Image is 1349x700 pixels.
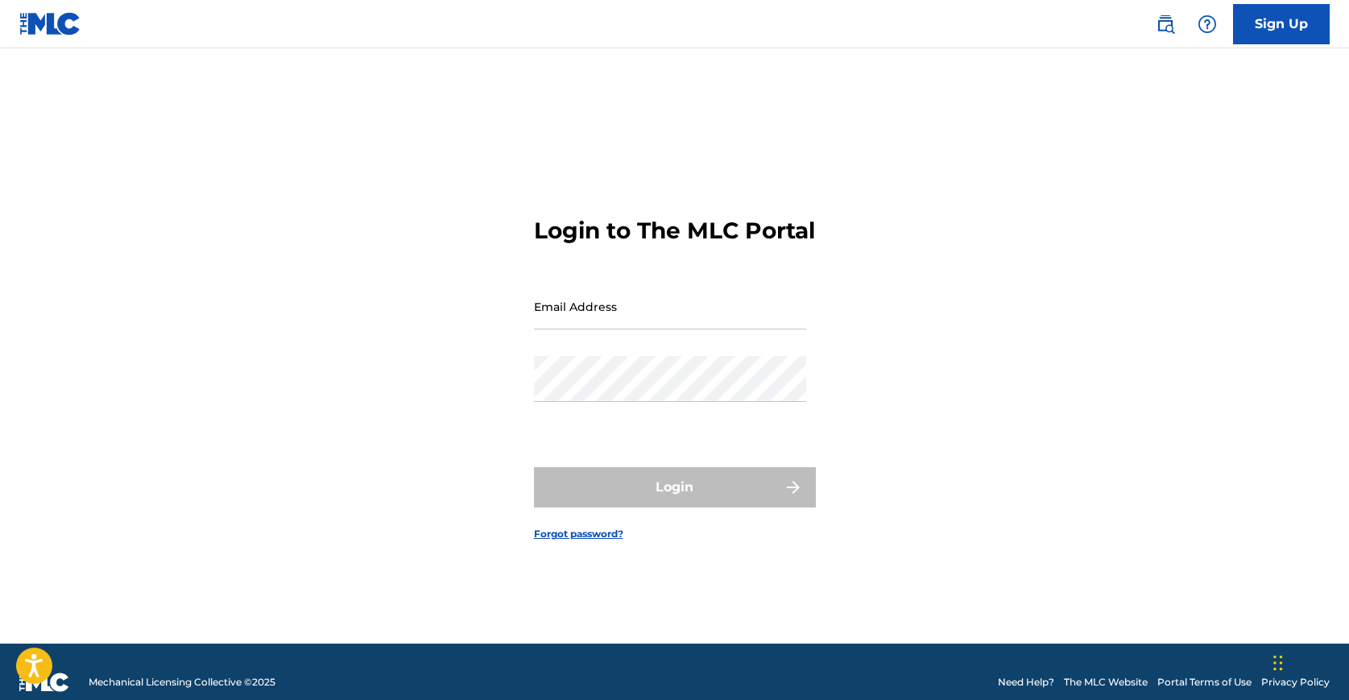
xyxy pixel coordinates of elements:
div: Drag [1273,639,1283,687]
a: The MLC Website [1064,675,1148,690]
div: Help [1191,8,1223,40]
a: Privacy Policy [1261,675,1330,690]
a: Need Help? [998,675,1054,690]
img: help [1198,14,1217,34]
img: search [1156,14,1175,34]
h3: Login to The MLC Portal [534,217,815,245]
img: logo [19,673,69,692]
a: Sign Up [1233,4,1330,44]
a: Portal Terms of Use [1157,675,1252,690]
span: Mechanical Licensing Collective © 2025 [89,675,275,690]
a: Forgot password? [534,527,623,541]
iframe: Chat Widget [1268,623,1349,700]
img: MLC Logo [19,12,81,35]
a: Public Search [1149,8,1181,40]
